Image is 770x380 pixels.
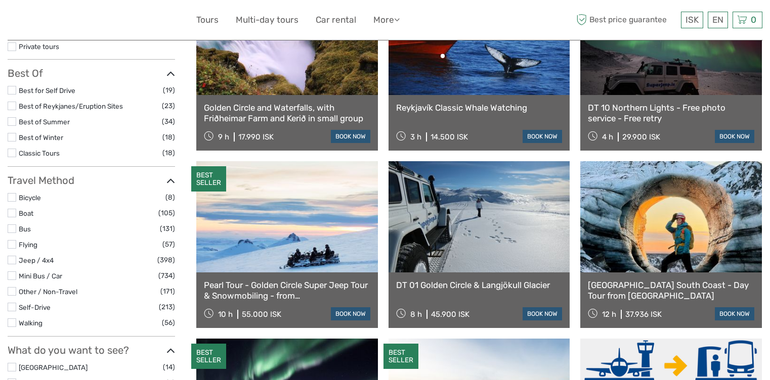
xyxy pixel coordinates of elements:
[162,317,175,328] span: (56)
[158,207,175,219] span: (105)
[588,103,754,123] a: DT 10 Northern Lights - Free photo service - Free retry
[19,209,33,217] a: Boat
[19,319,42,327] a: Walking
[383,344,418,369] div: BEST SELLER
[19,225,31,233] a: Bus
[19,194,41,202] a: Bicycle
[396,280,563,290] a: DT 01 Golden Circle & Langjökull Glacier
[19,288,77,296] a: Other / Non-Travel
[749,15,758,25] span: 0
[163,84,175,96] span: (19)
[165,192,175,203] span: (8)
[162,100,175,112] span: (23)
[19,363,88,371] a: [GEOGRAPHIC_DATA]
[162,116,175,127] span: (34)
[19,86,75,94] a: Best for Self Drive
[431,310,469,319] div: 45.900 ISK
[19,149,60,157] a: Classic Tours
[218,310,233,319] span: 10 h
[574,12,678,28] span: Best price guarantee
[410,310,422,319] span: 8 h
[715,130,754,143] a: book now
[602,132,613,141] span: 4 h
[523,307,562,320] a: book now
[238,132,274,141] div: 17.990 ISK
[686,15,699,25] span: ISK
[236,13,298,27] a: Multi-day tours
[19,303,51,311] a: Self-Drive
[316,13,356,27] a: Car rental
[19,102,123,110] a: Best of Reykjanes/Eruption Sites
[204,280,370,301] a: Pearl Tour - Golden Circle Super Jeep Tour & Snowmobiling - from [GEOGRAPHIC_DATA]
[19,256,54,264] a: Jeep / 4x4
[160,286,175,297] span: (171)
[162,147,175,159] span: (18)
[242,310,281,319] div: 55.000 ISK
[162,131,175,143] span: (18)
[431,132,468,141] div: 14.500 ISK
[622,132,660,141] div: 29.900 ISK
[162,239,175,250] span: (57)
[19,42,59,51] a: Private tours
[19,241,37,249] a: Flying
[331,307,370,320] a: book now
[708,12,728,28] div: EN
[158,270,175,281] span: (734)
[19,118,70,126] a: Best of Summer
[218,132,229,141] span: 9 h
[715,307,754,320] a: book now
[163,361,175,373] span: (14)
[523,130,562,143] a: book now
[160,223,175,234] span: (131)
[410,132,421,141] span: 3 h
[157,254,175,266] span: (398)
[19,272,62,280] a: Mini Bus / Car
[8,344,175,356] h3: What do you want to see?
[625,310,662,319] div: 37.936 ISK
[373,13,400,27] a: More
[196,13,219,27] a: Tours
[396,103,563,113] a: Reykjavík Classic Whale Watching
[19,133,63,141] a: Best of Winter
[8,174,175,186] h3: Travel Method
[602,310,616,319] span: 12 h
[8,67,175,79] h3: Best Of
[191,166,226,192] div: BEST SELLER
[159,301,175,313] span: (213)
[331,130,370,143] a: book now
[204,103,370,123] a: Golden Circle and Waterfalls, with Friðheimar Farm and Kerið in small group
[8,8,68,32] img: 579-c3ad521b-b2e6-4e2f-ac42-c21f71cf5781_logo_small.jpg
[191,344,226,369] div: BEST SELLER
[588,280,754,301] a: [GEOGRAPHIC_DATA] South Coast - Day Tour from [GEOGRAPHIC_DATA]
